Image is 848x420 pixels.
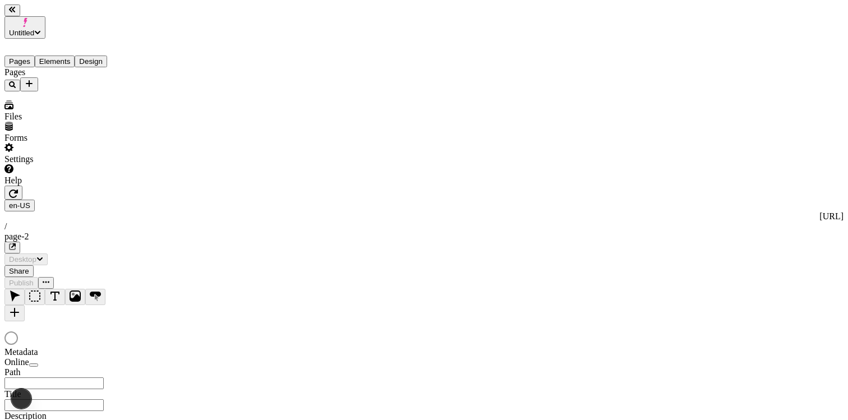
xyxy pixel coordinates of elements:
div: Help [4,176,139,186]
div: Files [4,112,139,122]
div: / [4,221,844,232]
button: Elements [35,56,75,67]
button: Share [4,265,34,277]
span: en-US [9,201,30,210]
span: Title [4,389,21,399]
button: Desktop [4,253,48,265]
button: Pages [4,56,35,67]
button: Button [85,289,105,305]
button: Publish [4,277,38,289]
div: Settings [4,154,139,164]
span: Online [4,357,29,367]
button: Open locale picker [4,200,35,211]
span: Publish [9,279,34,287]
div: Metadata [4,347,139,357]
div: Forms [4,133,139,143]
div: page-2 [4,232,844,242]
span: Desktop [9,255,36,264]
button: Untitled [4,16,45,39]
button: Add new [20,77,38,91]
button: Image [65,289,85,305]
div: Pages [4,67,139,77]
span: Share [9,267,29,275]
span: Untitled [9,29,34,37]
button: Design [75,56,107,67]
span: Path [4,367,20,377]
div: [URL] [4,211,844,221]
button: Text [45,289,65,305]
button: Box [25,289,45,305]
